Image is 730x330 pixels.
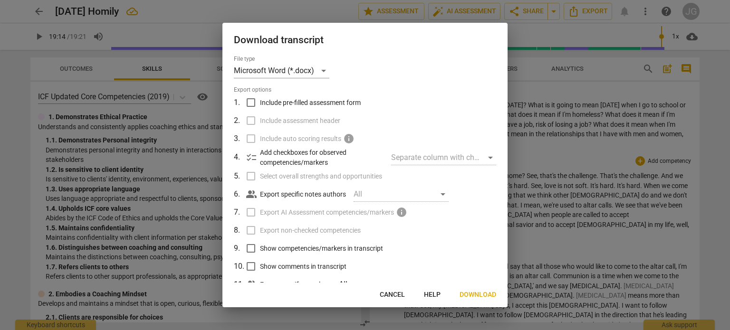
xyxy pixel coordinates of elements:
[260,280,331,290] p: Export specific speakers
[234,112,246,130] td: 2 .
[246,189,257,200] span: people_alt
[260,244,383,254] span: Show competencies/markers in transcript
[234,63,329,78] div: Microsoft Word (*.docx)
[260,262,346,272] span: Show comments in transcript
[339,277,434,292] div: All
[246,152,257,163] span: checklist
[234,221,246,239] td: 8 .
[234,167,246,185] td: 5 .
[246,279,257,290] span: people_alt
[234,275,246,293] td: 11 .
[234,34,496,46] h2: Download transcript
[260,171,382,181] span: Select overall strengths and opportunities
[260,148,384,167] p: Add checkboxes for observed competencies/markers
[260,98,361,108] span: Include pre-filled assessment form
[260,189,346,199] p: Export specific notes authors
[234,239,246,257] td: 9 .
[234,148,246,167] td: 4 .
[372,286,413,303] button: Cancel
[343,133,355,144] span: Upgrade to Teams/Academy plan to implement
[234,203,246,221] td: 7 .
[234,257,246,275] td: 10 .
[234,130,246,148] td: 3 .
[260,116,340,126] span: Include assessment header
[260,134,341,144] span: Include auto scoring results
[391,150,496,165] div: Separate column with check marks
[424,290,441,300] span: Help
[260,226,361,236] span: Export non-checked competencies
[396,207,407,218] span: Purchase a subscription to enable
[452,286,504,303] button: Download
[234,86,496,94] span: Export options
[460,290,496,300] span: Download
[234,94,246,112] td: 1 .
[416,286,448,303] button: Help
[234,185,246,203] td: 6 .
[354,187,449,202] div: All
[234,56,255,62] label: File type
[380,290,405,300] span: Cancel
[260,207,394,217] span: Export AI Assessment competencies/markers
